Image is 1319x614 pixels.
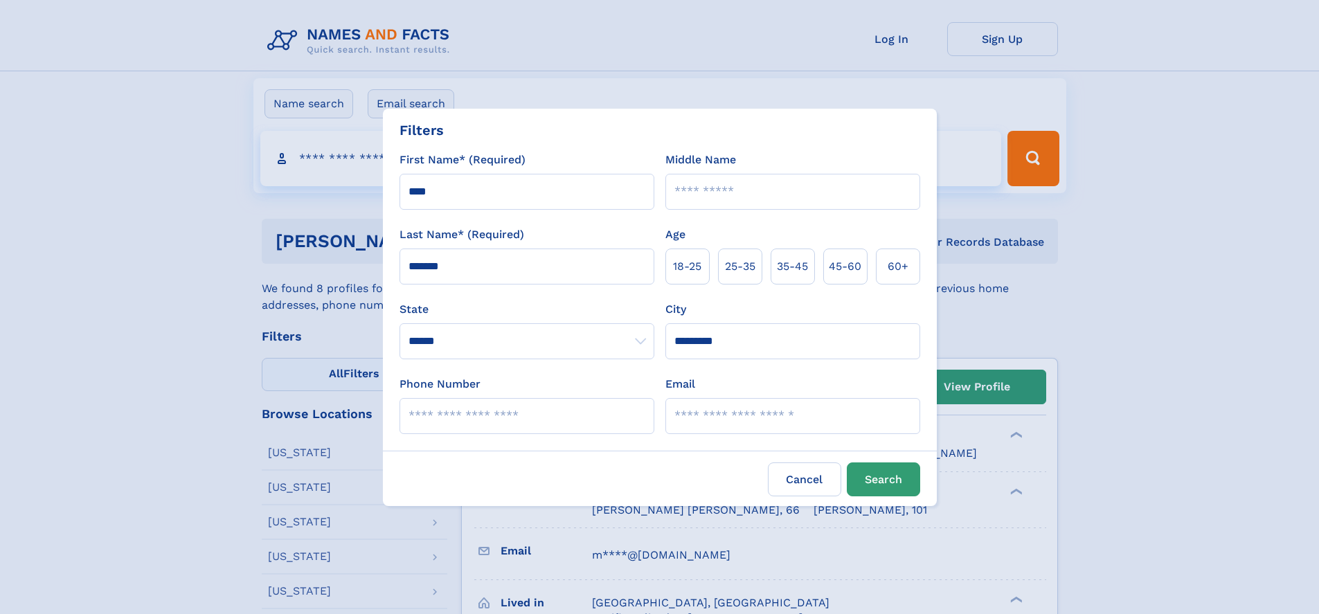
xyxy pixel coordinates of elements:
label: Cancel [768,462,841,496]
label: Last Name* (Required) [400,226,524,243]
label: Age [665,226,685,243]
span: 25‑35 [725,258,755,275]
span: 60+ [888,258,908,275]
span: 35‑45 [777,258,808,275]
label: State [400,301,654,318]
button: Search [847,462,920,496]
label: City [665,301,686,318]
label: Email [665,376,695,392]
label: Phone Number [400,376,481,392]
span: 18‑25 [673,258,701,275]
div: Filters [400,120,444,141]
span: 45‑60 [829,258,861,275]
label: Middle Name [665,152,736,168]
label: First Name* (Required) [400,152,526,168]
